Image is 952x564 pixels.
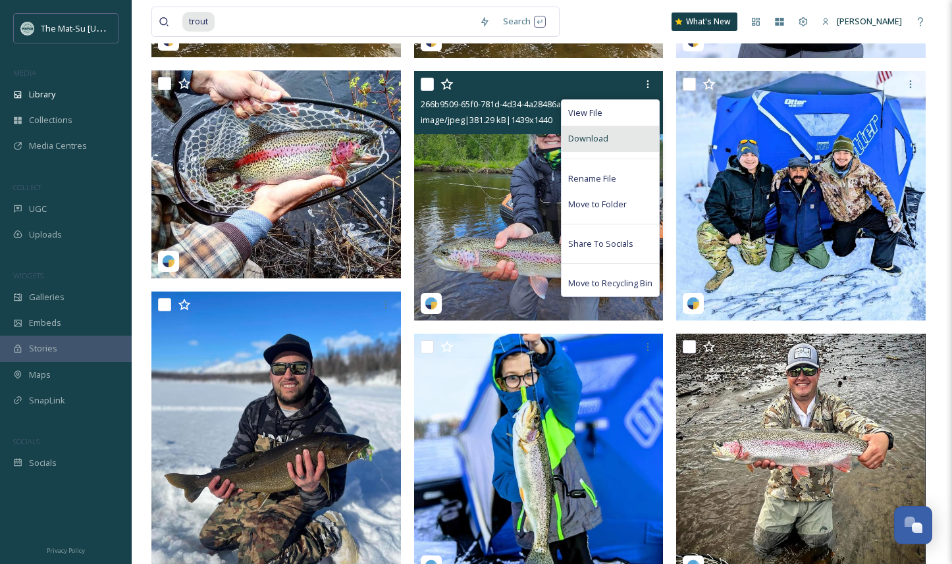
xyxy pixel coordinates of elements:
[29,88,55,101] span: Library
[29,203,47,215] span: UGC
[29,291,65,303] span: Galleries
[29,342,57,355] span: Stories
[29,228,62,241] span: Uploads
[29,457,57,469] span: Socials
[13,270,43,280] span: WIDGETS
[568,107,602,119] span: View File
[894,506,932,544] button: Open Chat
[687,297,700,310] img: snapsea-logo.png
[29,394,65,407] span: SnapLink
[47,542,85,557] a: Privacy Policy
[672,13,737,31] a: What's New
[13,68,36,78] span: MEDIA
[568,132,608,145] span: Download
[41,22,132,34] span: The Mat-Su [US_STATE]
[29,114,72,126] span: Collections
[21,22,34,35] img: Social_thumbnail.png
[815,9,909,34] a: [PERSON_NAME]
[182,12,215,31] span: trout
[29,369,51,381] span: Maps
[162,255,175,268] img: snapsea-logo.png
[676,71,926,320] img: b714e259-80d7-05cc-5c75-3df36bf9248e.jpg
[568,172,616,185] span: Rename File
[13,182,41,192] span: COLLECT
[496,9,552,34] div: Search
[29,317,61,329] span: Embeds
[837,15,902,27] span: [PERSON_NAME]
[568,277,652,290] span: Move to Recycling Bin
[13,436,40,446] span: SOCIALS
[47,546,85,555] span: Privacy Policy
[29,140,87,152] span: Media Centres
[414,71,664,320] img: 266b9509-65f0-781d-4d34-4a28486acbcd.jpg
[151,70,401,278] img: 44f0fdb6-5f63-05cf-b237-41ce71881652.jpg
[425,297,438,310] img: snapsea-logo.png
[421,114,552,126] span: image/jpeg | 381.29 kB | 1439 x 1440
[421,98,593,110] span: 266b9509-65f0-781d-4d34-4a28486acbcd.jpg
[568,198,627,211] span: Move to Folder
[568,238,633,250] span: Share To Socials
